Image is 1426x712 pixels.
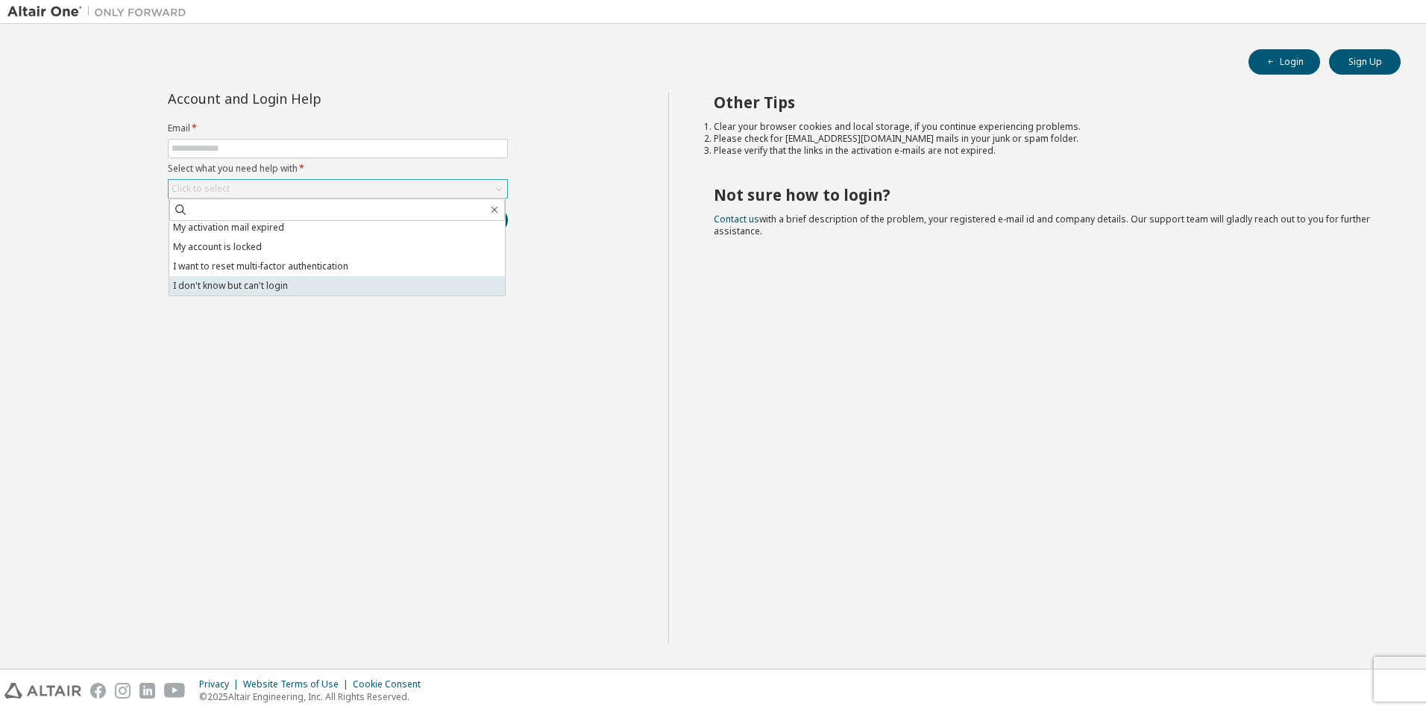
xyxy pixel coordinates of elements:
[168,93,440,104] div: Account and Login Help
[714,213,759,225] a: Contact us
[90,683,106,699] img: facebook.svg
[714,93,1375,112] h2: Other Tips
[1329,49,1401,75] button: Sign Up
[169,180,507,198] div: Click to select
[172,183,230,195] div: Click to select
[199,690,430,703] p: © 2025 Altair Engineering, Inc. All Rights Reserved.
[139,683,155,699] img: linkedin.svg
[1248,49,1320,75] button: Login
[164,683,186,699] img: youtube.svg
[7,4,194,19] img: Altair One
[168,122,508,134] label: Email
[714,213,1370,237] span: with a brief description of the problem, your registered e-mail id and company details. Our suppo...
[714,121,1375,133] li: Clear your browser cookies and local storage, if you continue experiencing problems.
[4,683,81,699] img: altair_logo.svg
[714,133,1375,145] li: Please check for [EMAIL_ADDRESS][DOMAIN_NAME] mails in your junk or spam folder.
[115,683,131,699] img: instagram.svg
[168,163,508,175] label: Select what you need help with
[714,185,1375,204] h2: Not sure how to login?
[353,678,430,690] div: Cookie Consent
[243,678,353,690] div: Website Terms of Use
[169,218,505,237] li: My activation mail expired
[714,145,1375,157] li: Please verify that the links in the activation e-mails are not expired.
[199,678,243,690] div: Privacy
